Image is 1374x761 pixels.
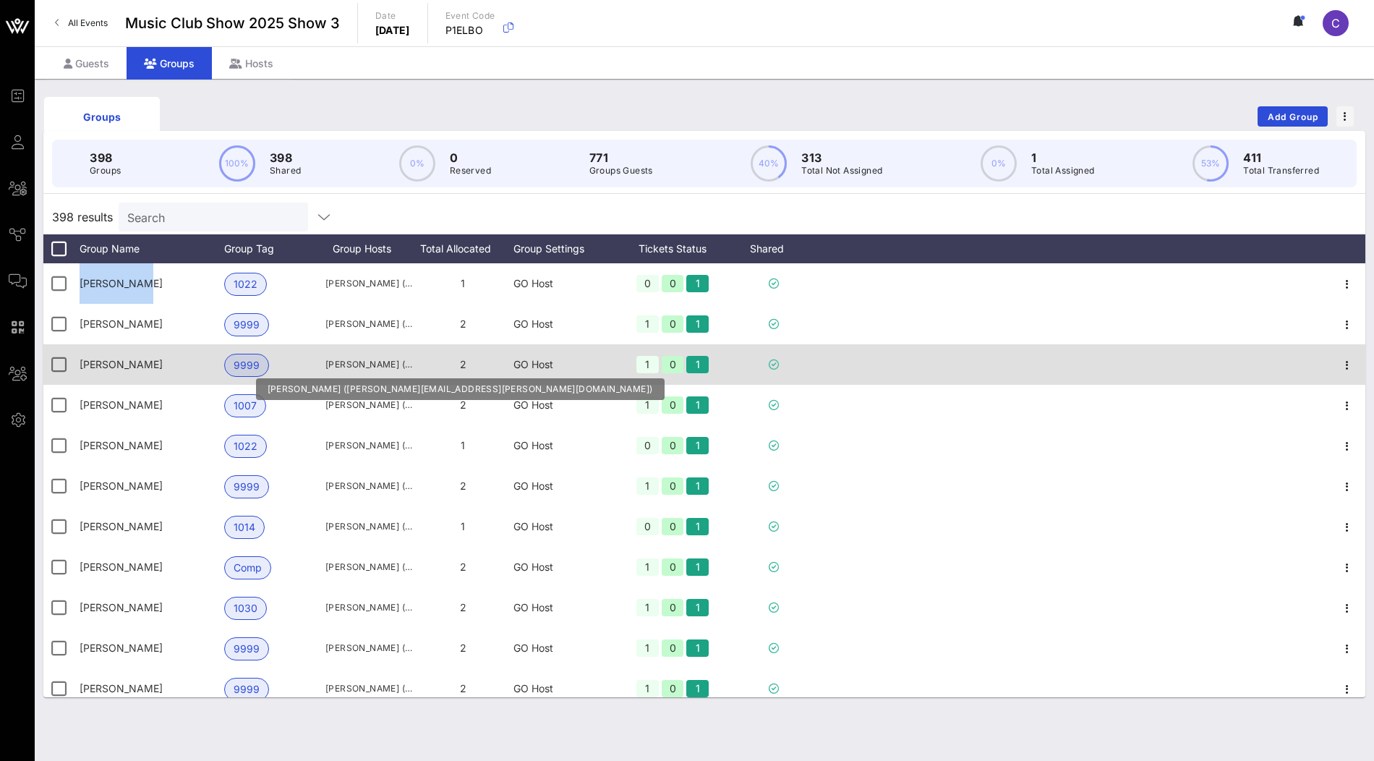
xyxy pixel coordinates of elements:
[325,438,412,453] span: [PERSON_NAME] ([PERSON_NAME][EMAIL_ADDRESS][PERSON_NAME][DOMAIN_NAME])
[375,23,410,38] p: [DATE]
[80,480,163,492] span: Alex Quarrier
[1031,163,1095,178] p: Total Assigned
[68,17,108,28] span: All Events
[513,668,615,709] div: GO Host
[55,109,149,124] div: Groups
[325,357,412,372] span: [PERSON_NAME] ([PERSON_NAME][EMAIL_ADDRESS][PERSON_NAME][DOMAIN_NAME])
[513,425,615,466] div: GO Host
[325,641,412,655] span: [PERSON_NAME] ([EMAIL_ADDRESS][DOMAIN_NAME])
[513,547,615,587] div: GO Host
[461,277,465,289] span: 1
[212,47,291,80] div: Hosts
[662,518,684,535] div: 0
[412,234,513,263] div: Total Allocated
[662,437,684,454] div: 0
[325,317,412,331] span: [PERSON_NAME] ([PERSON_NAME][EMAIL_ADDRESS][DOMAIN_NAME])
[662,680,684,697] div: 0
[80,642,163,654] span: Allison Brown
[513,506,615,547] div: GO Host
[730,234,817,263] div: Shared
[80,682,163,694] span: Aly Brooke
[445,23,495,38] p: P1ELBO
[234,557,262,579] span: Comp
[589,163,653,178] p: Groups Guests
[375,9,410,23] p: Date
[636,356,659,373] div: 1
[325,681,412,696] span: [PERSON_NAME] ([EMAIL_ADDRESS][DOMAIN_NAME])
[636,599,659,616] div: 1
[325,560,412,574] span: [PERSON_NAME] ([PERSON_NAME][EMAIL_ADDRESS][PERSON_NAME][DOMAIN_NAME])
[686,558,709,576] div: 1
[234,395,257,417] span: 1007
[662,558,684,576] div: 0
[234,273,257,295] span: 1022
[513,304,615,344] div: GO Host
[80,439,163,451] span: Alec Covington
[234,598,257,619] span: 1030
[636,680,659,697] div: 1
[662,599,684,616] div: 0
[325,479,412,493] span: [PERSON_NAME] ([PERSON_NAME][EMAIL_ADDRESS][DOMAIN_NAME])
[325,398,412,412] span: [PERSON_NAME] ([EMAIL_ADDRESS][DOMAIN_NAME])
[1243,163,1319,178] p: Total Transferred
[325,234,412,263] div: Group Hosts
[325,600,412,615] span: [PERSON_NAME] ([EMAIL_ADDRESS][DOMAIN_NAME])
[234,435,257,457] span: 1022
[686,639,709,657] div: 1
[80,601,163,613] span: Ali Summerville
[513,234,615,263] div: Group Settings
[445,9,495,23] p: Event Code
[686,356,709,373] div: 1
[513,466,615,506] div: GO Host
[1323,10,1349,36] div: C
[662,275,684,292] div: 0
[513,344,615,385] div: GO Host
[1267,111,1319,122] span: Add Group
[450,163,491,178] p: Reserved
[686,477,709,495] div: 1
[615,234,730,263] div: Tickets Status
[460,561,466,573] span: 2
[224,234,325,263] div: Group Tag
[513,263,615,304] div: GO Host
[80,358,163,370] span: Adam Snelling
[662,639,684,657] div: 0
[90,149,121,166] p: 398
[127,47,212,80] div: Groups
[686,680,709,697] div: 1
[125,12,340,34] span: Music Club Show 2025 Show 3
[461,439,465,451] span: 1
[636,558,659,576] div: 1
[270,149,301,166] p: 398
[234,354,260,376] span: 9999
[460,358,466,370] span: 2
[234,638,260,660] span: 9999
[636,639,659,657] div: 1
[234,476,260,498] span: 9999
[234,516,255,538] span: 1014
[686,275,709,292] div: 1
[325,519,412,534] span: [PERSON_NAME] ([PERSON_NAME][EMAIL_ADDRESS][DOMAIN_NAME])
[46,12,116,35] a: All Events
[686,437,709,454] div: 1
[234,679,260,700] span: 9999
[662,396,684,414] div: 0
[90,163,121,178] p: Groups
[686,518,709,535] div: 1
[662,356,684,373] div: 0
[52,208,113,226] span: 398 results
[460,642,466,654] span: 2
[80,561,163,573] span: Alfred Dawson
[686,396,709,414] div: 1
[662,315,684,333] div: 0
[1243,149,1319,166] p: 411
[325,276,412,291] span: [PERSON_NAME] ([EMAIL_ADDRESS][DOMAIN_NAME])
[460,399,466,411] span: 2
[662,477,684,495] div: 0
[513,628,615,668] div: GO Host
[460,480,466,492] span: 2
[450,149,491,166] p: 0
[460,601,466,613] span: 2
[80,399,163,411] span: Al Welch
[636,396,659,414] div: 1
